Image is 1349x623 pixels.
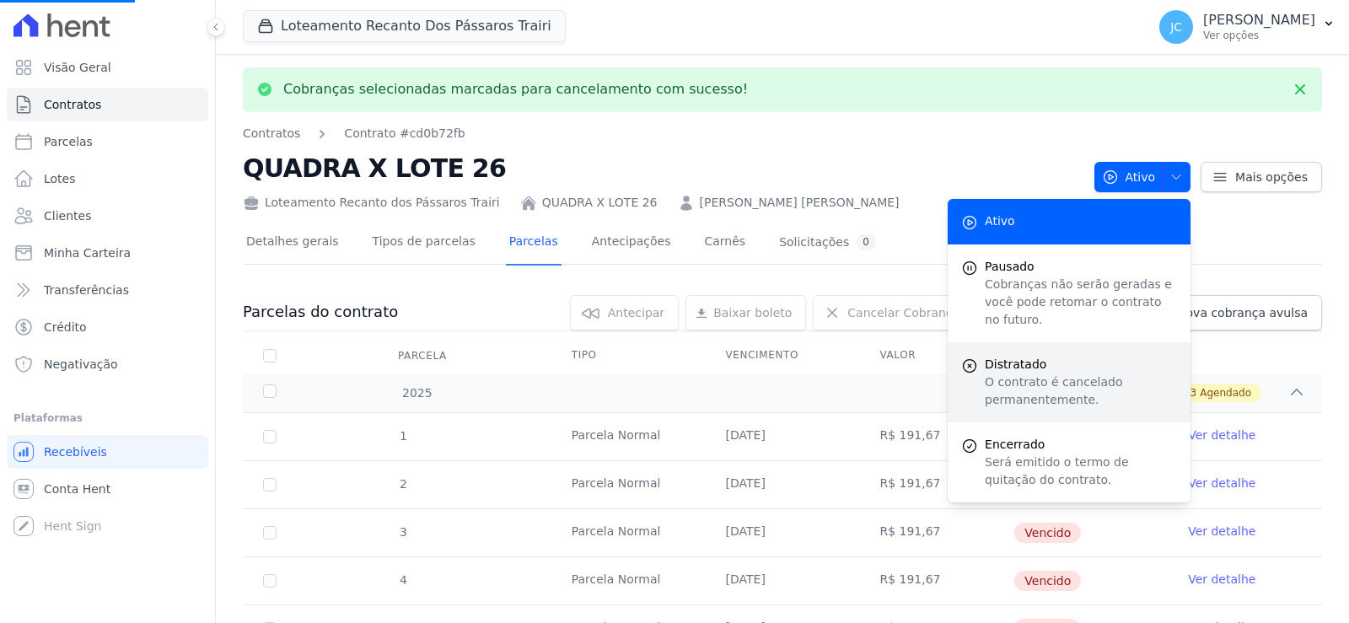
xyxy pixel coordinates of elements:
[1014,523,1081,543] span: Vencido
[263,526,277,540] input: default
[1014,571,1081,591] span: Vencido
[948,342,1190,422] a: Distratado O contrato é cancelado permanentemente.
[44,207,91,224] span: Clientes
[985,436,1177,454] span: Encerrado
[7,310,208,344] a: Crédito
[263,574,277,588] input: default
[243,149,1081,187] h2: QUADRA X LOTE 26
[985,212,1015,230] span: Ativo
[1203,29,1315,42] p: Ver opções
[1188,427,1255,443] a: Ver detalhe
[779,234,876,250] div: Solicitações
[44,59,111,76] span: Visão Geral
[1188,523,1255,540] a: Ver detalhe
[1188,571,1255,588] a: Ver detalhe
[7,472,208,506] a: Conta Hent
[7,199,208,233] a: Clientes
[13,408,202,428] div: Plataformas
[44,244,131,261] span: Minha Carteira
[398,525,407,539] span: 3
[283,81,748,98] p: Cobranças selecionadas marcadas para cancelamento com sucesso!
[369,221,479,266] a: Tipos de parcelas
[1142,295,1322,330] a: Nova cobrança avulsa
[1190,385,1197,400] span: 3
[7,347,208,381] a: Negativação
[1203,12,1315,29] p: [PERSON_NAME]
[1102,162,1156,192] span: Ativo
[985,454,1177,489] p: Será emitido o termo de quitação do contrato.
[263,430,277,443] input: default
[378,339,467,373] div: Parcela
[706,557,860,604] td: [DATE]
[985,373,1177,409] p: O contrato é cancelado permanentemente.
[7,51,208,84] a: Visão Geral
[589,221,674,266] a: Antecipações
[243,125,1081,142] nav: Breadcrumb
[243,125,300,142] a: Contratos
[44,481,110,497] span: Conta Hent
[859,461,1013,508] td: R$ 191,67
[7,435,208,469] a: Recebíveis
[7,88,208,121] a: Contratos
[700,194,900,212] a: [PERSON_NAME] [PERSON_NAME]
[506,221,562,266] a: Parcelas
[706,509,860,556] td: [DATE]
[1146,3,1349,51] button: JC [PERSON_NAME] Ver opções
[1201,162,1322,192] a: Mais opções
[701,221,749,266] a: Carnês
[243,125,465,142] nav: Breadcrumb
[44,319,87,336] span: Crédito
[7,125,208,158] a: Parcelas
[7,236,208,270] a: Minha Carteira
[551,461,706,508] td: Parcela Normal
[44,96,101,113] span: Contratos
[1094,162,1191,192] button: Ativo
[243,194,500,212] div: Loteamento Recanto dos Pássaros Trairi
[859,338,1013,373] th: Valor
[44,356,118,373] span: Negativação
[776,221,879,266] a: Solicitações0
[856,234,876,250] div: 0
[243,302,398,322] h3: Parcelas do contrato
[948,422,1190,502] a: Encerrado Será emitido o termo de quitação do contrato.
[551,557,706,604] td: Parcela Normal
[44,443,107,460] span: Recebíveis
[398,477,407,491] span: 2
[551,413,706,460] td: Parcela Normal
[859,413,1013,460] td: R$ 191,67
[243,10,566,42] button: Loteamento Recanto Dos Pássaros Trairi
[7,273,208,307] a: Transferências
[859,509,1013,556] td: R$ 191,67
[551,509,706,556] td: Parcela Normal
[985,258,1177,276] span: Pausado
[263,478,277,491] input: default
[398,573,407,587] span: 4
[542,194,658,212] a: QUADRA X LOTE 26
[344,125,465,142] a: Contrato #cd0b72fb
[1235,169,1308,185] span: Mais opções
[706,461,860,508] td: [DATE]
[706,338,860,373] th: Vencimento
[1177,304,1308,321] span: Nova cobrança avulsa
[44,133,93,150] span: Parcelas
[1170,21,1182,33] span: JC
[398,429,407,443] span: 1
[1200,385,1251,400] span: Agendado
[706,413,860,460] td: [DATE]
[948,244,1190,342] button: Pausado Cobranças não serão geradas e você pode retomar o contrato no futuro.
[859,557,1013,604] td: R$ 191,67
[44,170,76,187] span: Lotes
[985,276,1177,329] p: Cobranças não serão geradas e você pode retomar o contrato no futuro.
[243,221,342,266] a: Detalhes gerais
[7,162,208,196] a: Lotes
[44,282,129,298] span: Transferências
[551,338,706,373] th: Tipo
[1188,475,1255,491] a: Ver detalhe
[985,356,1177,373] span: Distratado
